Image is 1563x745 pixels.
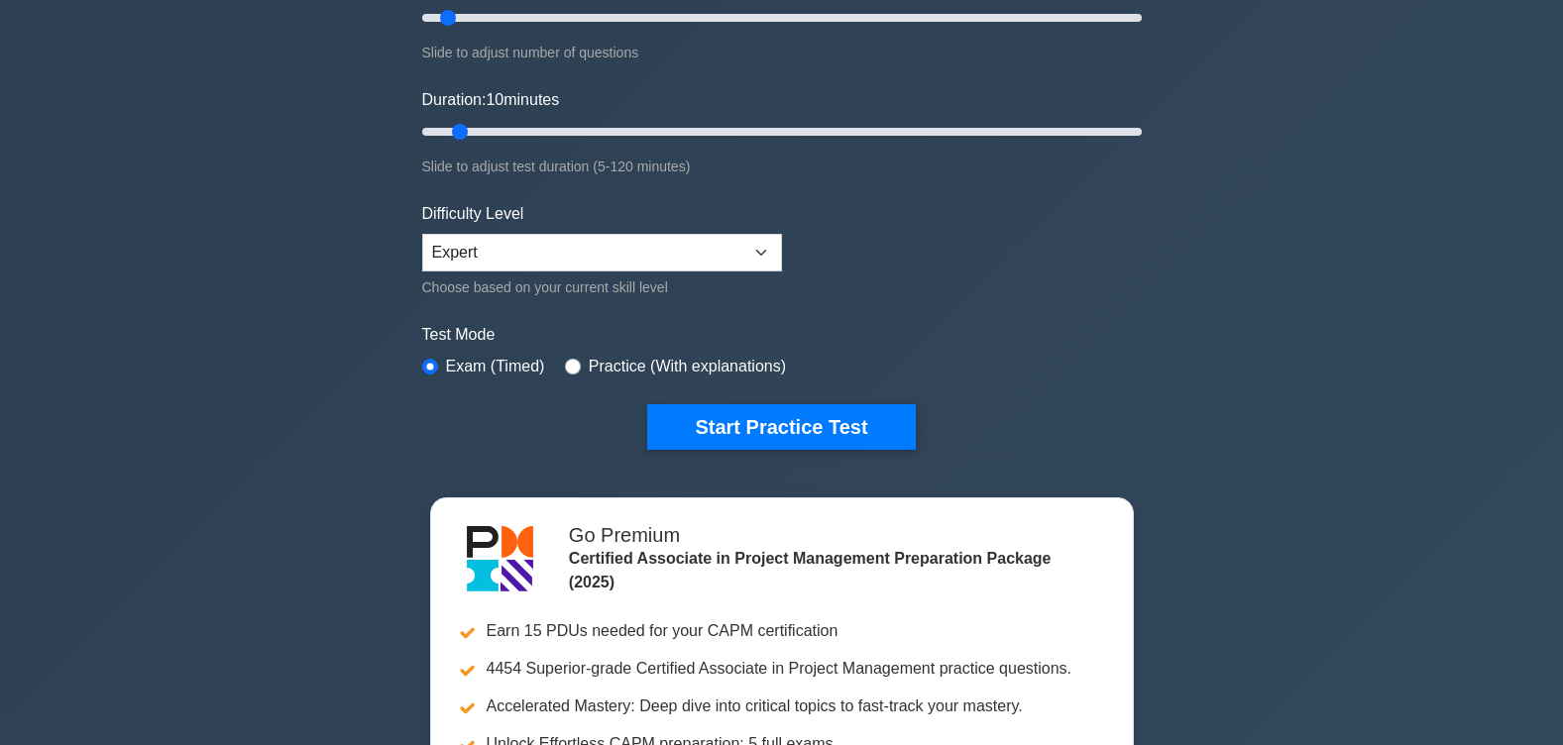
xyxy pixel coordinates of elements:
[589,355,786,378] label: Practice (With explanations)
[486,91,503,108] span: 10
[422,202,524,226] label: Difficulty Level
[422,41,1142,64] div: Slide to adjust number of questions
[422,88,560,112] label: Duration: minutes
[446,355,545,378] label: Exam (Timed)
[422,275,782,299] div: Choose based on your current skill level
[647,404,915,450] button: Start Practice Test
[422,155,1142,178] div: Slide to adjust test duration (5-120 minutes)
[422,323,1142,347] label: Test Mode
